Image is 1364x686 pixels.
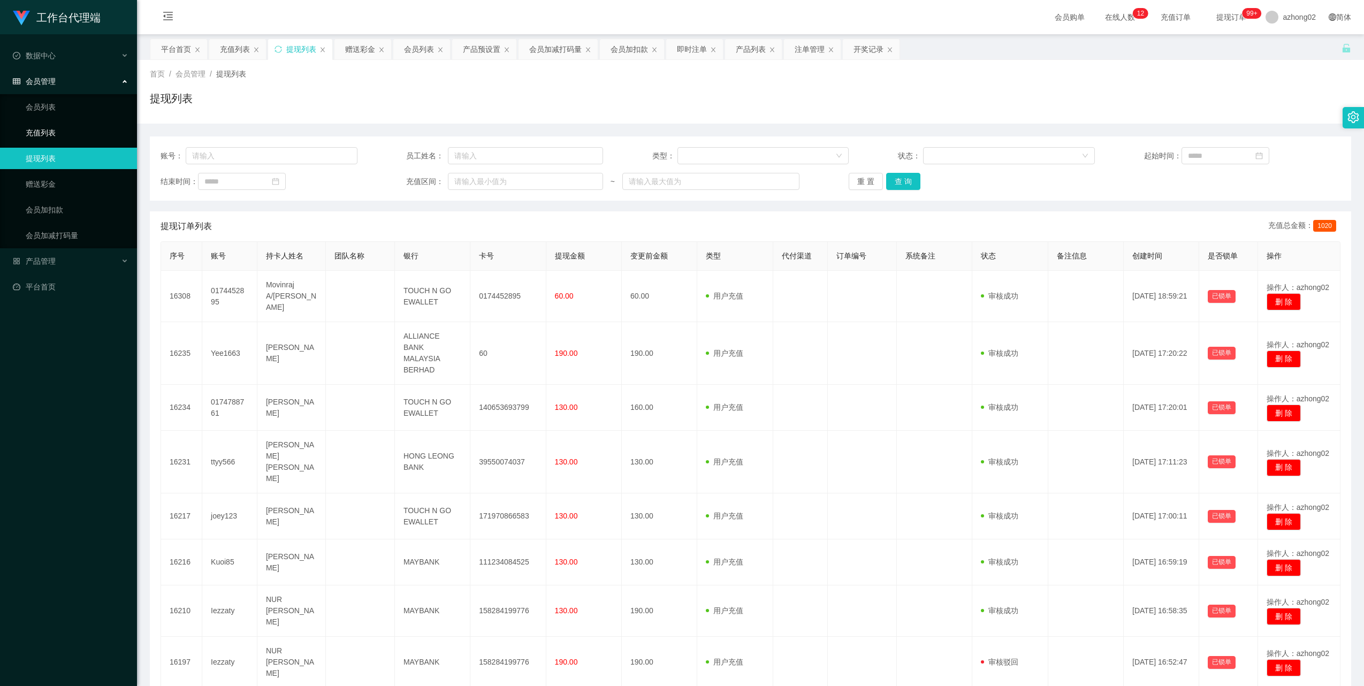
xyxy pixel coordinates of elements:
[470,493,546,539] td: 171970866583
[1124,431,1199,493] td: [DATE] 17:11:23
[463,39,500,59] div: 产品预设置
[1313,220,1336,232] span: 1020
[470,322,546,385] td: 60
[161,220,212,233] span: 提现订单列表
[622,385,697,431] td: 160.00
[170,251,185,260] span: 序号
[13,257,56,265] span: 产品管理
[905,251,935,260] span: 系统备注
[1267,449,1330,458] span: 操作人：azhong02
[161,150,186,162] span: 账号：
[1267,251,1282,260] span: 操作
[26,199,128,220] a: 会员加扣款
[161,493,202,539] td: 16217
[555,558,578,566] span: 130.00
[202,585,257,637] td: Iezzaty
[710,47,717,53] i: 图标: close
[706,658,743,666] span: 用户充值
[706,251,721,260] span: 类型
[1208,605,1236,618] button: 已锁单
[981,403,1018,411] span: 审核成功
[1137,8,1141,19] p: 1
[622,539,697,585] td: 130.00
[1082,153,1088,160] i: 图标: down
[622,585,697,637] td: 190.00
[1144,150,1182,162] span: 起始时间：
[13,13,101,21] a: 工作台代理端
[1208,347,1236,360] button: 已锁单
[529,39,582,59] div: 会员加减打码量
[603,176,622,187] span: ~
[1267,549,1330,558] span: 操作人：azhong02
[13,11,30,26] img: logo.9652507e.png
[378,47,385,53] i: 图标: close
[275,45,282,53] i: 图标: sync
[161,176,198,187] span: 结束时间：
[622,493,697,539] td: 130.00
[1242,8,1261,19] sup: 937
[26,96,128,118] a: 会员列表
[1267,608,1301,625] button: 删 除
[1140,8,1144,19] p: 2
[1267,513,1301,530] button: 删 除
[1208,556,1236,569] button: 已锁单
[448,173,603,190] input: 请输入最小值为
[1329,13,1336,21] i: 图标: global
[555,512,578,520] span: 130.00
[706,292,743,300] span: 用户充值
[257,493,326,539] td: [PERSON_NAME]
[611,39,648,59] div: 会员加扣款
[334,251,364,260] span: 团队名称
[836,153,842,160] i: 图标: down
[1208,251,1238,260] span: 是否锁单
[898,150,923,162] span: 状态：
[795,39,825,59] div: 注单管理
[470,585,546,637] td: 158284199776
[13,78,20,85] i: 图标: table
[437,47,444,53] i: 图标: close
[1342,43,1351,53] i: 图标: unlock
[555,349,578,357] span: 190.00
[555,606,578,615] span: 130.00
[1057,251,1087,260] span: 备注信息
[13,51,56,60] span: 数据中心
[176,70,205,78] span: 会员管理
[13,77,56,86] span: 会员管理
[706,606,743,615] span: 用户充值
[585,47,591,53] i: 图标: close
[26,122,128,143] a: 充值列表
[1211,13,1252,21] span: 提现订单
[1132,251,1162,260] span: 创建时间
[202,385,257,431] td: 0174788761
[981,658,1018,666] span: 审核驳回
[395,493,470,539] td: TOUCH N GO EWALLET
[1267,405,1301,422] button: 删 除
[186,147,357,164] input: 请输入
[161,271,202,322] td: 16308
[26,225,128,246] a: 会员加减打码量
[13,52,20,59] i: 图标: check-circle-o
[403,251,418,260] span: 银行
[622,322,697,385] td: 190.00
[1268,220,1340,233] div: 充值总金额：
[1267,350,1301,368] button: 删 除
[1267,649,1330,658] span: 操作人：azhong02
[1124,539,1199,585] td: [DATE] 16:59:19
[257,585,326,637] td: NUR [PERSON_NAME]
[886,173,920,190] button: 查 询
[677,39,707,59] div: 即时注单
[395,322,470,385] td: ALLIANCE BANK MALAYSIA BERHAD
[1255,152,1263,159] i: 图标: calendar
[1267,283,1330,292] span: 操作人：azhong02
[257,322,326,385] td: [PERSON_NAME]
[202,271,257,322] td: 0174452895
[981,606,1018,615] span: 审核成功
[202,431,257,493] td: ttyy566
[652,150,677,162] span: 类型：
[202,539,257,585] td: Kuoi85
[194,47,201,53] i: 图标: close
[782,251,812,260] span: 代付渠道
[1208,510,1236,523] button: 已锁单
[272,178,279,185] i: 图标: calendar
[1267,559,1301,576] button: 删 除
